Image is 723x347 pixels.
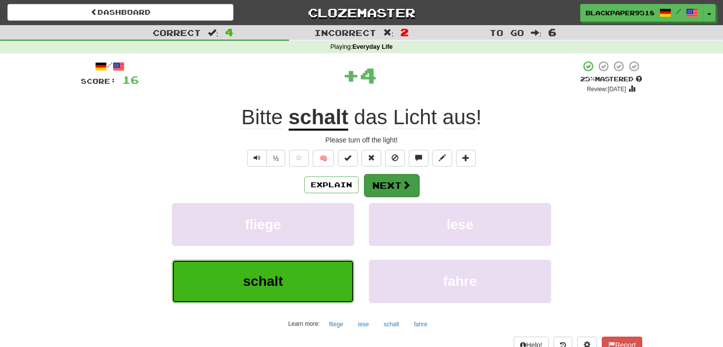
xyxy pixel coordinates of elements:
a: Dashboard [7,4,233,21]
span: Incorrect [314,28,376,37]
span: aus [443,105,476,129]
span: 25 % [580,75,595,83]
span: Bitte [241,105,283,129]
button: Next [364,174,419,197]
span: schalt [243,274,283,289]
button: Play sentence audio (ctl+space) [247,150,267,167]
small: Learn more: [288,320,320,327]
span: fliege [245,217,281,232]
span: lese [447,217,474,232]
button: fahre [408,317,432,332]
button: lese [369,203,551,246]
button: Add to collection (alt+a) [456,150,476,167]
button: 🧠 [313,150,334,167]
button: Edit sentence (alt+d) [432,150,452,167]
button: lese [353,317,374,332]
u: schalt [289,105,348,131]
a: BlackPaper9518 / [580,4,703,22]
span: ! [348,105,482,129]
span: To go [490,28,524,37]
span: : [383,29,394,37]
button: schalt [378,317,404,332]
button: Discuss sentence (alt+u) [409,150,428,167]
span: Correct [153,28,201,37]
span: BlackPaper9518 [586,8,655,17]
div: / [81,60,139,72]
button: fliege [324,317,349,332]
span: / [676,8,681,15]
a: Clozemaster [248,4,474,21]
button: Ignore sentence (alt+i) [385,150,405,167]
small: Review: [DATE] [587,86,626,93]
button: schalt [172,260,354,303]
button: ½ [266,150,285,167]
span: fahre [443,274,477,289]
button: Favorite sentence (alt+f) [289,150,309,167]
span: 6 [548,26,557,38]
div: Mastered [580,75,642,84]
span: : [208,29,219,37]
span: 16 [122,73,139,86]
button: Reset to 0% Mastered (alt+r) [361,150,381,167]
span: Score: [81,77,116,85]
span: Licht [393,105,437,129]
span: 4 [360,63,377,87]
span: 4 [225,26,233,38]
button: fahre [369,260,551,303]
button: Set this sentence to 100% Mastered (alt+m) [338,150,358,167]
div: Please turn off the light! [81,135,642,145]
div: Text-to-speech controls [245,150,285,167]
span: 2 [400,26,409,38]
strong: Everyday Life [352,43,393,50]
button: Explain [304,176,359,193]
button: fliege [172,203,354,246]
span: das [354,105,388,129]
span: : [531,29,542,37]
span: + [342,60,360,90]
